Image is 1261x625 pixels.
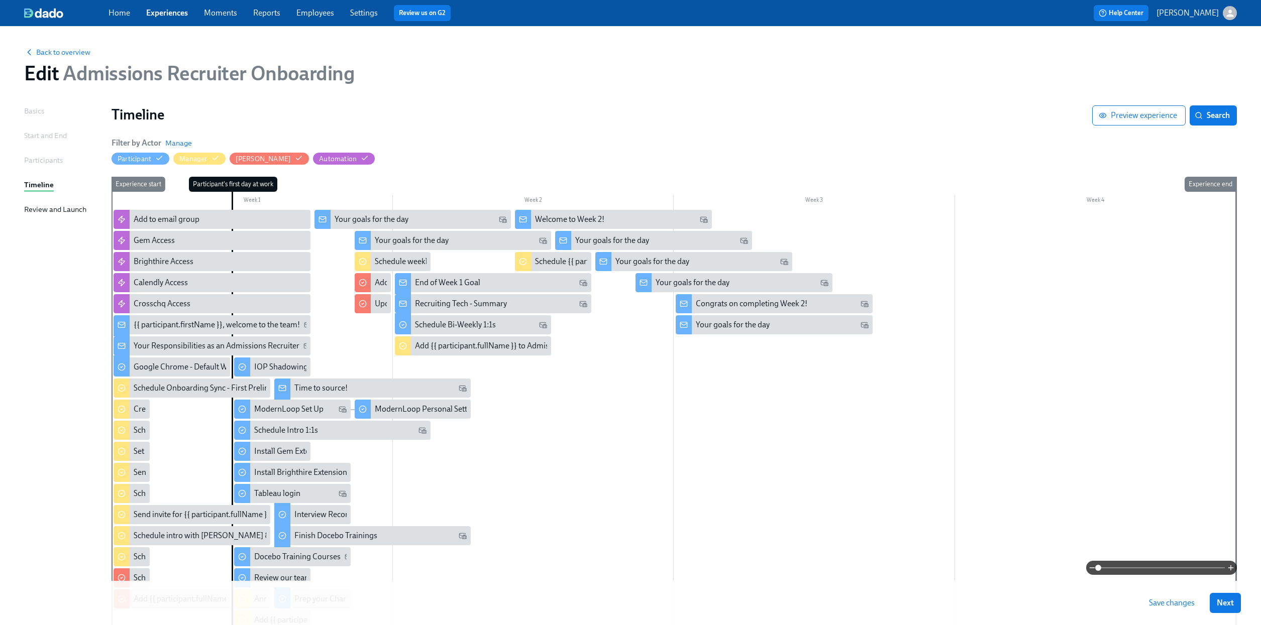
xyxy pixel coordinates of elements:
div: Add to email group [134,214,199,225]
svg: Work Email [579,300,587,308]
h1: Edit [24,61,355,85]
div: Install Brighthire Extension [254,467,347,478]
div: Schedule intro with {{ participant.fullName }} and {{ manager.firstName }} [114,421,150,440]
span: Admissions Recruiter Onboarding [59,61,354,85]
div: Gem Access [114,231,310,250]
button: Automation [313,153,375,165]
div: Your goals for the day [575,235,649,246]
svg: Work Email [861,300,869,308]
h1: Timeline [112,105,1092,123]
div: Recruiting Tech - Summary [415,298,507,309]
div: Hide Mel Mohn [236,154,291,164]
div: Update 1:1s list [355,294,391,313]
div: Week 3 [674,195,955,208]
div: Time to source! [294,383,348,394]
div: Send invite for {{ participant.fullName }} & onboarding buddy sourcing tips meeting [134,509,419,520]
button: [PERSON_NAME] [1157,6,1237,20]
button: Preview experience [1092,105,1186,126]
div: {{ participant.firstName }}, welcome to the team! [134,319,300,330]
div: Schedule {{ participant.firstName }}'s intro with [PERSON_NAME] [535,256,761,267]
div: Crosschq Access [134,298,190,309]
div: {{ participant.firstName }}, welcome to the team! [114,315,310,334]
div: Interview Recording Review [274,505,351,524]
div: Install Gem Extension [254,446,329,457]
div: ModernLoop Personal Settings [375,404,482,415]
div: Schedule Onboarding Sync - First Prelims [114,379,270,398]
h6: Filter by Actor [112,138,161,149]
div: Review our team SOP [254,572,328,583]
div: Brighthire Access [134,256,193,267]
div: Participants [24,155,63,166]
a: Experiences [146,8,188,18]
div: Finish Docebo Trainings [294,530,377,541]
div: Basics [24,105,44,116]
div: Schedule ML/Calendly Review with {{ participant.fullName }} [114,547,150,566]
svg: Work Email [345,553,353,561]
span: Help Center [1099,8,1143,18]
a: Settings [350,8,378,18]
div: Your Responsibilities as an Admissions Recruiter [134,340,299,351]
div: Schedule Bi-Weekly 1:1s [415,319,496,330]
div: ModernLoop Set Up [234,400,351,419]
div: Congrats on completing Week 2! [676,294,873,313]
div: Schedule Intro 1:1s [234,421,431,440]
div: Finish Docebo Trainings [274,526,471,545]
div: Docebo Training Courses [254,551,341,562]
div: Add to email group [114,210,310,229]
div: Review our team SOP [234,568,310,587]
div: Install Gem Extension [234,442,310,461]
a: Employees [296,8,334,18]
div: Set up daily EOD wrap ups [134,446,223,457]
div: Schedule Greenhouse & ModernLoop Review [114,568,150,587]
div: End of Week 1 Goal [395,273,592,292]
span: Next [1217,598,1234,608]
div: Your goals for the day [656,277,729,288]
div: Add {{ participant.fullName }} to Admissions Standup (Shadow) [415,340,632,351]
svg: Work Email [459,384,467,392]
svg: Work Email [539,321,547,329]
div: Add {{ participant.fullName }} to Admissions Standup (Shadow) [395,336,552,355]
div: Schedule {{ participant.firstName }}'s intro with [PERSON_NAME] [515,252,591,271]
div: Participant [118,154,151,164]
div: Tableau login [234,484,351,503]
div: Schedule Onboarding Buddy Intro for {{ participant.firstName }} [134,488,353,499]
button: Back to overview [24,47,90,57]
div: Docebo Training Courses [234,547,351,566]
svg: Work Email [418,426,427,434]
div: Your goals for the day [375,235,449,246]
svg: Work Email [339,405,347,413]
svg: Work Email [303,342,311,350]
svg: Work Email [579,279,587,287]
div: Your goals for the day [314,210,511,229]
button: [PERSON_NAME] [230,153,309,165]
div: Week 4 [955,195,1236,208]
div: Start and End [24,130,67,141]
div: Experience end [1185,177,1236,192]
div: Congrats on completing Week 2! [696,298,807,309]
div: Crosschq Access [114,294,310,313]
div: Create Admissions Review w/ Manager meeting for {{ participant.fullName }} [114,400,150,419]
img: dado [24,8,63,18]
div: Create Admissions Review w/ Manager meeting for {{ participant.fullName }} [134,404,397,415]
svg: Work Email [499,215,507,223]
button: Manage [165,138,192,148]
div: Your goals for the day [615,256,689,267]
svg: Work Email [339,489,347,497]
div: Schedule intro with [PERSON_NAME] & {{ participant.fullName }} [114,526,270,545]
div: Schedule Onboarding Sync - First Prelims [134,383,275,394]
div: Gem Access [134,235,175,246]
div: Set up daily EOD wrap ups [114,442,150,461]
svg: Work Email [539,236,547,244]
div: Send intro email [134,467,189,478]
div: Schedule Onboarding Buddy Intro for {{ participant.firstName }} [114,484,150,503]
div: Send intro email [114,463,150,482]
div: IOP Shadowing Session [254,361,336,372]
div: Brighthire Access [114,252,310,271]
a: dado [24,8,109,18]
div: ModernLoop Set Up [254,404,324,415]
div: Welcome to Week 2! [515,210,712,229]
div: Experience start [112,177,165,192]
div: Schedule weekly 1:1s with {{ participant.fullName }} [355,252,431,271]
button: Search [1190,105,1237,126]
div: Your goals for the day [335,214,408,225]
